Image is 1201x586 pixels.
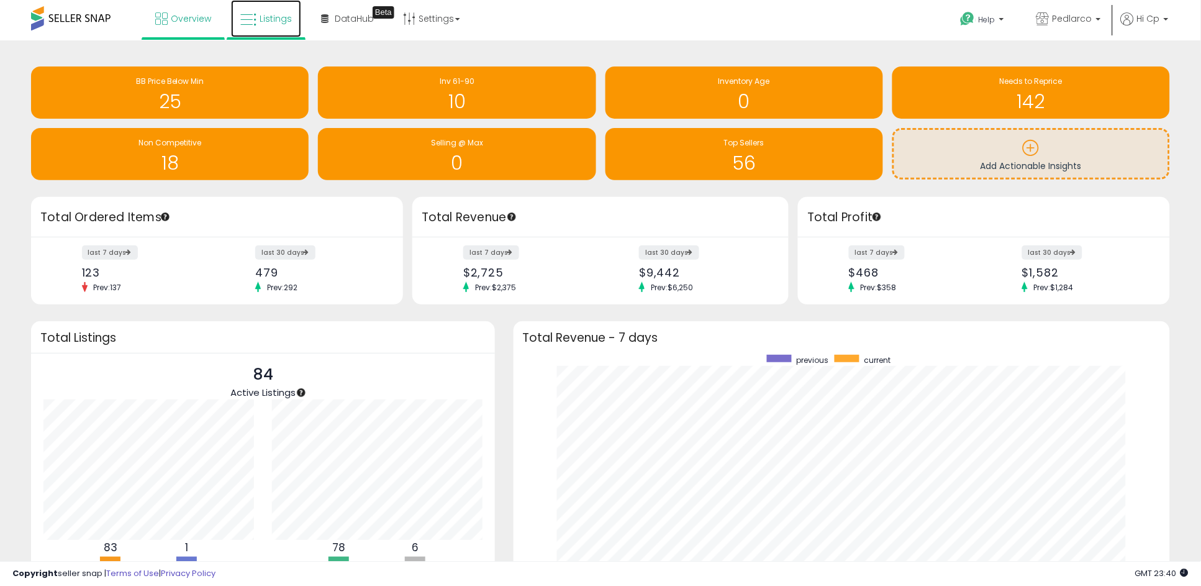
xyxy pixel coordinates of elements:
h1: 56 [612,153,877,173]
label: last 7 days [849,245,905,260]
b: 78 [332,540,345,555]
a: Selling @ Max 0 [318,128,596,180]
span: 2025-10-14 23:40 GMT [1135,567,1189,579]
span: Non Competitive [138,137,201,148]
a: Inv 61-90 10 [318,66,596,119]
div: $1,582 [1022,266,1148,279]
span: Top Sellers [724,137,764,148]
label: last 30 days [255,245,315,260]
h1: 18 [37,153,302,173]
span: Add Actionable Insights [981,160,1082,172]
h3: Total Revenue - 7 days [523,333,1161,342]
div: 123 [82,266,208,279]
label: last 7 days [463,245,519,260]
span: DataHub [335,12,374,25]
a: BB Price Below Min 25 [31,66,309,119]
label: last 30 days [639,245,699,260]
a: Hi Cp [1121,12,1169,40]
span: Inventory Age [718,76,770,86]
div: 479 [255,266,381,279]
span: Selling @ Max [431,137,483,148]
span: Help [979,14,995,25]
span: Hi Cp [1137,12,1160,25]
label: last 30 days [1022,245,1082,260]
div: Tooltip anchor [373,6,394,19]
span: BB Price Below Min [136,76,204,86]
i: Get Help [960,11,976,27]
p: 84 [230,363,296,387]
span: Prev: $6,250 [645,282,699,293]
h3: Total Revenue [422,209,779,226]
a: Help [951,2,1017,40]
span: Prev: $358 [854,282,903,293]
span: current [864,355,891,365]
b: 6 [412,540,419,555]
span: Prev: $2,375 [469,282,522,293]
h1: 0 [612,91,877,112]
a: Inventory Age 0 [605,66,883,119]
h1: 10 [324,91,589,112]
span: previous [796,355,828,365]
b: 1 [185,540,188,555]
div: Tooltip anchor [506,211,517,222]
div: $2,725 [463,266,591,279]
span: Prev: 292 [261,282,304,293]
a: Privacy Policy [161,567,215,579]
div: $468 [849,266,975,279]
span: Pedlarco [1053,12,1092,25]
span: Listings [260,12,292,25]
span: Prev: 137 [88,282,128,293]
div: Tooltip anchor [160,211,171,222]
a: Non Competitive 18 [31,128,309,180]
span: Active Listings [230,386,296,399]
b: 83 [104,540,117,555]
h3: Total Listings [40,333,486,342]
div: Tooltip anchor [296,387,307,398]
span: Needs to Reprice [1000,76,1063,86]
a: Terms of Use [106,567,159,579]
label: last 7 days [82,245,138,260]
h3: Total Ordered Items [40,209,394,226]
div: Tooltip anchor [871,211,882,222]
div: seller snap | | [12,568,215,580]
span: Prev: $1,284 [1028,282,1080,293]
h1: 0 [324,153,589,173]
span: Overview [171,12,211,25]
a: Top Sellers 56 [605,128,883,180]
h3: Total Profit [807,209,1161,226]
a: Needs to Reprice 142 [892,66,1170,119]
strong: Copyright [12,567,58,579]
a: Add Actionable Insights [894,130,1168,178]
div: $9,442 [639,266,767,279]
span: Inv 61-90 [440,76,474,86]
h1: 25 [37,91,302,112]
h1: 142 [899,91,1164,112]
